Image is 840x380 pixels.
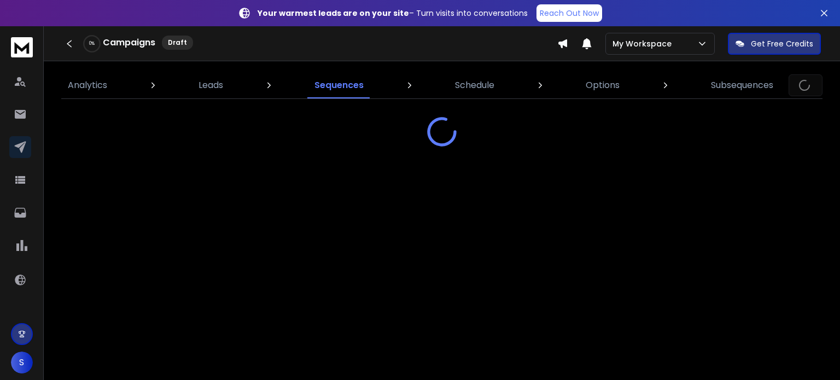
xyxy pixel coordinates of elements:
[192,72,230,98] a: Leads
[612,38,676,49] p: My Workspace
[448,72,501,98] a: Schedule
[89,40,95,47] p: 0 %
[586,79,620,92] p: Options
[751,38,813,49] p: Get Free Credits
[11,37,33,57] img: logo
[11,352,33,373] button: S
[103,36,155,49] h1: Campaigns
[536,4,602,22] a: Reach Out Now
[308,72,370,98] a: Sequences
[728,33,821,55] button: Get Free Credits
[540,8,599,19] p: Reach Out Now
[258,8,528,19] p: – Turn visits into conversations
[455,79,494,92] p: Schedule
[579,72,626,98] a: Options
[711,79,773,92] p: Subsequences
[199,79,223,92] p: Leads
[61,72,114,98] a: Analytics
[68,79,107,92] p: Analytics
[704,72,780,98] a: Subsequences
[258,8,409,19] strong: Your warmest leads are on your site
[162,36,193,50] div: Draft
[314,79,364,92] p: Sequences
